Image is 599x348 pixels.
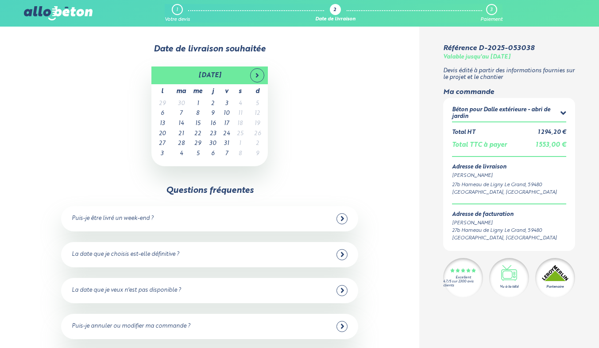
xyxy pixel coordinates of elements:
[24,6,92,20] img: allobéton
[443,68,575,81] p: Devis édité à partir des informations fournies sur le projet et le chantier
[173,149,189,159] td: 4
[480,4,502,23] a: 3 Paiement
[247,129,268,139] td: 26
[333,8,336,13] div: 2
[165,17,190,23] div: Votre devis
[456,276,471,280] div: Excellent
[173,66,247,84] th: [DATE]
[206,149,220,159] td: 6
[24,44,395,54] div: Date de livraison souhaitée
[443,54,510,61] div: Valable jusqu'au [DATE]
[480,17,502,23] div: Paiement
[452,107,566,121] summary: Béton pour Dalle extérieure - abri de jardin
[220,109,233,119] td: 10
[452,219,566,227] div: [PERSON_NAME]
[151,109,173,119] td: 6
[173,109,189,119] td: 7
[206,84,220,99] th: j
[220,139,233,149] td: 31
[247,119,268,129] td: 19
[452,141,507,149] div: Total TTC à payer
[536,142,566,148] span: 1 553,00 €
[452,181,566,196] div: 27b Hameau de Ligny Le Grand, 59480 [GEOGRAPHIC_DATA], [GEOGRAPHIC_DATA]
[173,84,189,99] th: ma
[490,7,492,13] div: 3
[546,284,564,289] div: Partenaire
[452,227,566,242] div: 27b Hameau de Ligny Le Grand, 59480 [GEOGRAPHIC_DATA], [GEOGRAPHIC_DATA]
[220,99,233,109] td: 3
[206,119,220,129] td: 16
[189,84,206,99] th: me
[500,284,518,289] div: Vu à la télé
[233,139,247,149] td: 1
[247,109,268,119] td: 12
[233,109,247,119] td: 11
[151,129,173,139] td: 20
[151,139,173,149] td: 27
[315,4,356,23] a: 2 Date de livraison
[520,313,589,338] iframe: Help widget launcher
[189,129,206,139] td: 22
[206,99,220,109] td: 2
[151,149,173,159] td: 3
[151,119,173,129] td: 13
[247,149,268,159] td: 9
[189,109,206,119] td: 8
[233,129,247,139] td: 25
[247,99,268,109] td: 5
[452,129,475,136] div: Total HT
[165,4,190,23] a: 1 Votre devis
[206,139,220,149] td: 30
[72,215,154,222] div: Puis-je être livré un week-end ?
[173,99,189,109] td: 30
[176,7,178,13] div: 1
[233,149,247,159] td: 8
[452,107,560,120] div: Béton pour Dalle extérieure - abri de jardin
[72,251,179,258] div: La date que je choisis est-elle définitive ?
[247,84,268,99] th: d
[189,149,206,159] td: 5
[233,84,247,99] th: s
[72,287,181,294] div: La date que je veux n'est pas disponible ?
[206,109,220,119] td: 9
[452,164,566,171] div: Adresse de livraison
[220,149,233,159] td: 7
[173,129,189,139] td: 21
[233,99,247,109] td: 4
[233,119,247,129] td: 18
[72,323,190,330] div: Puis-je annuler ou modifier ma commande ?
[173,139,189,149] td: 28
[189,139,206,149] td: 29
[452,211,566,218] div: Adresse de facturation
[173,119,189,129] td: 14
[151,84,173,99] th: l
[151,99,173,109] td: 29
[315,17,356,23] div: Date de livraison
[443,44,534,52] div: Référence D-2025-053038
[189,99,206,109] td: 1
[220,84,233,99] th: v
[538,129,566,136] div: 1 294,20 €
[452,172,566,180] div: [PERSON_NAME]
[189,119,206,129] td: 15
[206,129,220,139] td: 23
[220,119,233,129] td: 17
[443,280,483,288] div: 4.7/5 sur 2300 avis clients
[166,186,254,196] div: Questions fréquentes
[220,129,233,139] td: 24
[247,139,268,149] td: 2
[443,88,575,96] div: Ma commande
